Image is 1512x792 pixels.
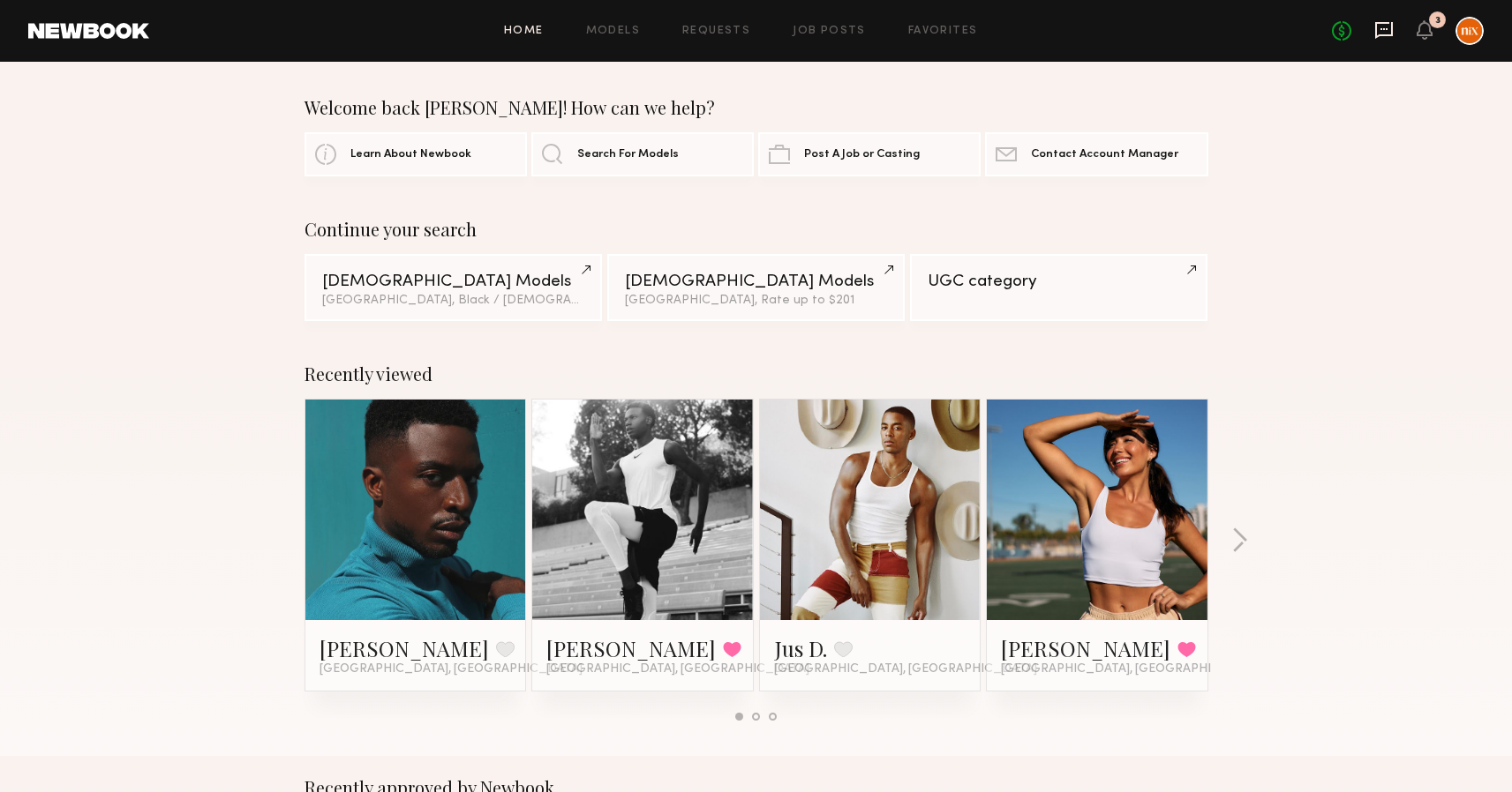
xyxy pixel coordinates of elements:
[625,273,887,290] div: [DEMOGRAPHIC_DATA] Models
[320,634,489,662] a: [PERSON_NAME]
[305,219,1208,240] div: Continue your search
[928,273,1190,290] div: UGC category
[985,132,1207,176] a: Contact Account Manager
[793,26,866,37] a: Job Posts
[322,295,584,307] div: [GEOGRAPHIC_DATA], Black / [DEMOGRAPHIC_DATA]
[1031,149,1178,161] span: Contact Account Manager
[305,254,602,321] a: [DEMOGRAPHIC_DATA] Models[GEOGRAPHIC_DATA], Black / [DEMOGRAPHIC_DATA]
[320,662,583,676] span: [GEOGRAPHIC_DATA], [GEOGRAPHIC_DATA]
[804,149,920,161] span: Post A Job or Casting
[774,662,1037,676] span: [GEOGRAPHIC_DATA], [GEOGRAPHIC_DATA]
[774,634,827,662] a: Jus D.
[1001,634,1170,662] a: [PERSON_NAME]
[305,97,1208,118] div: Welcome back [PERSON_NAME]! How can we help?
[546,634,716,662] a: [PERSON_NAME]
[682,26,750,37] a: Requests
[546,662,809,676] span: [GEOGRAPHIC_DATA], [GEOGRAPHIC_DATA]
[322,273,584,290] div: [DEMOGRAPHIC_DATA] Models
[350,149,471,161] span: Learn About Newbook
[305,363,1208,385] div: Recently viewed
[910,254,1207,321] a: UGC category
[305,132,527,176] a: Learn About Newbook
[908,26,978,37] a: Favorites
[586,26,640,37] a: Models
[531,132,754,176] a: Search For Models
[625,295,887,307] div: [GEOGRAPHIC_DATA], Rate up to $201
[504,26,544,37] a: Home
[1001,662,1264,676] span: [GEOGRAPHIC_DATA], [GEOGRAPHIC_DATA]
[1435,16,1441,26] div: 3
[607,254,905,321] a: [DEMOGRAPHIC_DATA] Models[GEOGRAPHIC_DATA], Rate up to $201
[577,149,679,161] span: Search For Models
[758,132,981,176] a: Post A Job or Casting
